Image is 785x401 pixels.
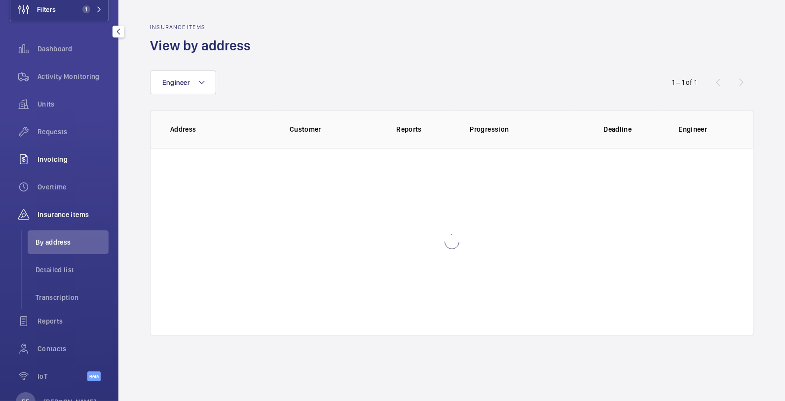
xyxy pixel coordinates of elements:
[580,124,656,134] p: Deadline
[37,99,109,109] span: Units
[37,316,109,326] span: Reports
[82,5,90,13] span: 1
[37,4,56,14] span: Filters
[470,124,573,134] p: Progression
[37,371,87,381] span: IoT
[36,237,109,247] span: By address
[36,265,109,275] span: Detailed list
[150,24,257,31] h2: Insurance items
[36,292,109,302] span: Transcription
[162,78,190,86] span: Engineer
[37,72,109,81] span: Activity Monitoring
[37,210,109,219] span: Insurance items
[37,182,109,192] span: Overtime
[672,77,697,87] div: 1 – 1 of 1
[150,71,216,94] button: Engineer
[37,44,109,54] span: Dashboard
[170,124,274,134] p: Address
[678,124,733,134] p: Engineer
[37,154,109,164] span: Invoicing
[150,36,257,55] h1: View by address
[37,344,109,354] span: Contacts
[87,371,101,381] span: Beta
[290,124,364,134] p: Customer
[37,127,109,137] span: Requests
[371,124,448,134] p: Reports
